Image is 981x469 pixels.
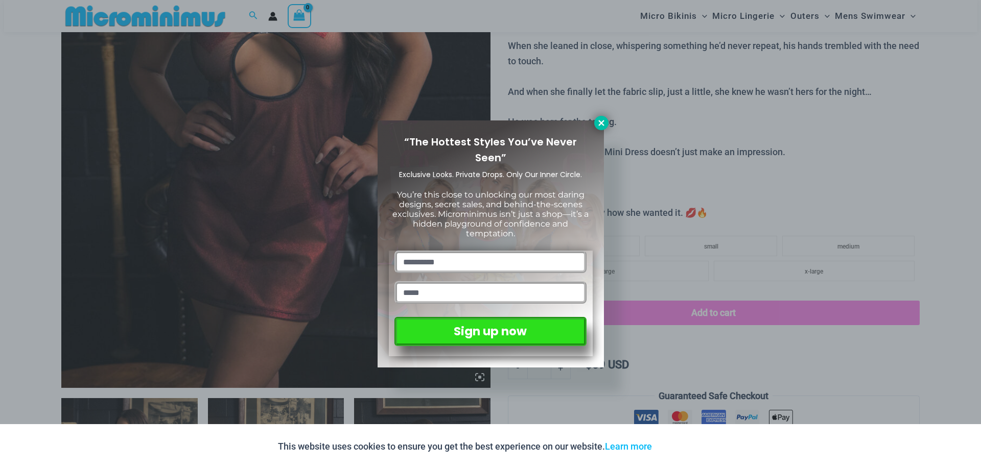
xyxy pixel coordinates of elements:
[392,190,589,239] span: You’re this close to unlocking our most daring designs, secret sales, and behind-the-scenes exclu...
[404,135,577,165] span: “The Hottest Styles You’ve Never Seen”
[394,317,586,346] button: Sign up now
[605,441,652,452] a: Learn more
[594,116,609,130] button: Close
[660,434,703,459] button: Accept
[399,169,582,180] span: Exclusive Looks. Private Drops. Only Our Inner Circle.
[278,439,652,454] p: This website uses cookies to ensure you get the best experience on our website.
